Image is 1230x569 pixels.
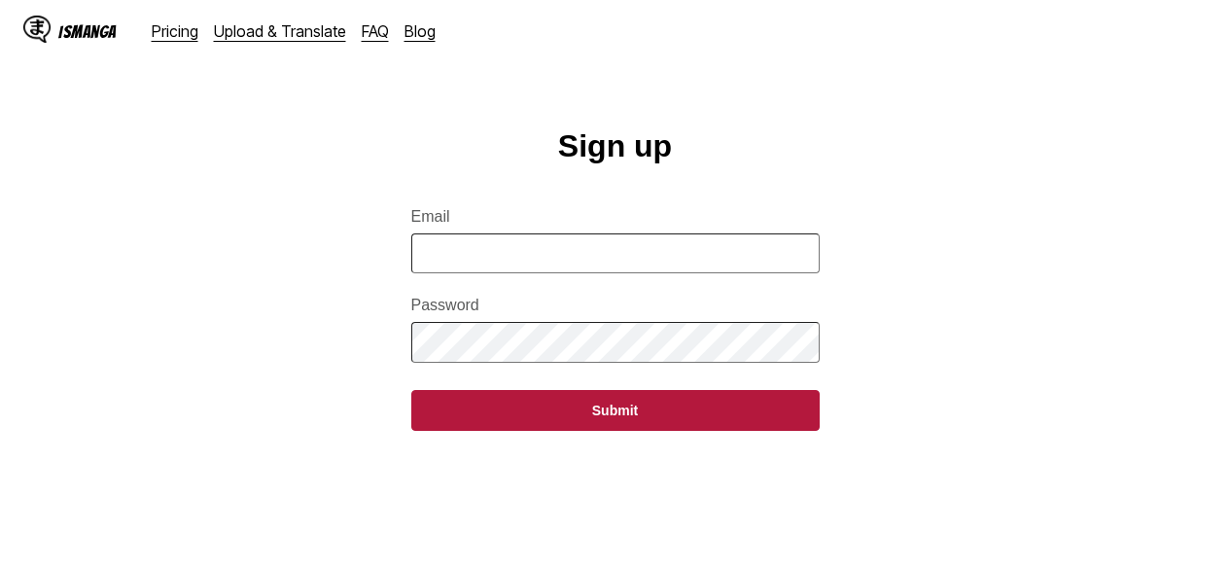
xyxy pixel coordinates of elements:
[404,21,436,41] a: Blog
[362,21,389,41] a: FAQ
[214,21,346,41] a: Upload & Translate
[58,22,117,41] div: IsManga
[411,297,820,314] label: Password
[152,21,198,41] a: Pricing
[558,128,672,164] h1: Sign up
[23,16,152,47] a: IsManga LogoIsManga
[411,208,820,226] label: Email
[411,390,820,431] button: Submit
[23,16,51,43] img: IsManga Logo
